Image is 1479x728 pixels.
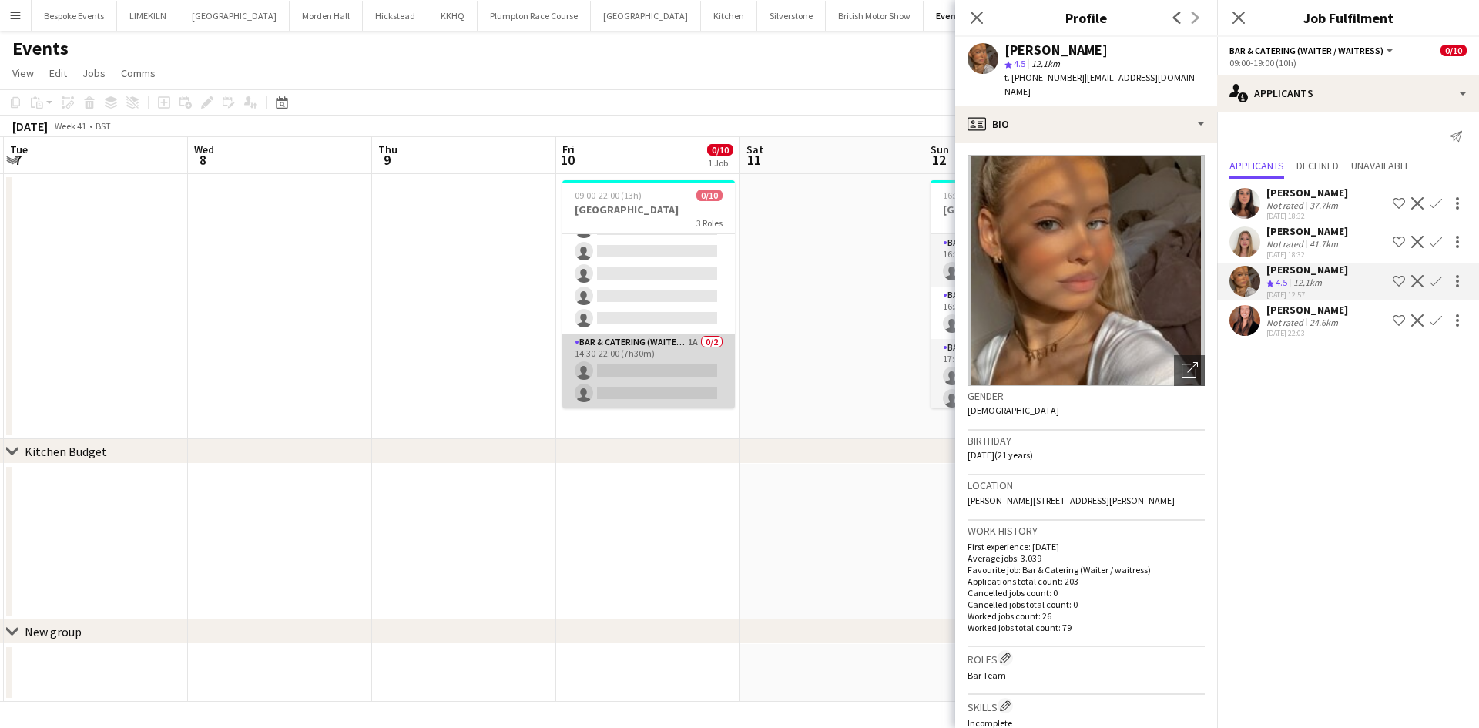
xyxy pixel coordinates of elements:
[1266,328,1348,338] div: [DATE] 22:03
[968,389,1205,403] h3: Gender
[12,66,34,80] span: View
[121,66,156,80] span: Comms
[1266,224,1348,238] div: [PERSON_NAME]
[968,552,1205,564] p: Average jobs: 3.039
[1276,277,1287,288] span: 4.5
[32,1,117,31] button: Bespoke Events
[928,151,949,169] span: 12
[924,1,978,31] button: Events
[1266,250,1348,260] div: [DATE] 18:32
[1229,57,1467,69] div: 09:00-19:00 (10h)
[1296,160,1339,171] span: Declined
[968,449,1033,461] span: [DATE] (21 years)
[968,478,1205,492] h3: Location
[1266,200,1306,211] div: Not rated
[968,698,1205,714] h3: Skills
[1440,45,1467,56] span: 0/10
[1266,303,1348,317] div: [PERSON_NAME]
[43,63,73,83] a: Edit
[25,624,82,639] div: New group
[575,190,642,201] span: 09:00-22:00 (13h)
[1028,58,1063,69] span: 12.1km
[194,143,214,156] span: Wed
[1290,277,1325,290] div: 12.1km
[378,143,397,156] span: Thu
[968,155,1205,386] img: Crew avatar or photo
[1351,160,1410,171] span: Unavailable
[708,157,733,169] div: 1 Job
[707,144,733,156] span: 0/10
[1174,355,1205,386] div: Open photos pop-in
[82,66,106,80] span: Jobs
[12,37,69,60] h1: Events
[968,404,1059,416] span: [DEMOGRAPHIC_DATA]
[192,151,214,169] span: 8
[968,434,1205,448] h3: Birthday
[363,1,428,31] button: Hickstead
[179,1,290,31] button: [GEOGRAPHIC_DATA]
[931,203,1103,216] h3: [GEOGRAPHIC_DATA]
[1266,290,1348,300] div: [DATE] 12:57
[968,669,1006,681] span: Bar Team
[290,1,363,31] button: Morden Hall
[746,143,763,156] span: Sat
[560,151,575,169] span: 10
[1266,263,1348,277] div: [PERSON_NAME]
[744,151,763,169] span: 11
[1266,186,1348,200] div: [PERSON_NAME]
[968,610,1205,622] p: Worked jobs count: 26
[1229,45,1396,56] button: Bar & Catering (Waiter / waitress)
[968,587,1205,599] p: Cancelled jobs count: 0
[931,287,1103,339] app-card-role: Bar & Catering (Waiter / waitress)1A0/116:30-21:15 (4h45m)
[968,650,1205,666] h3: Roles
[701,1,757,31] button: Kitchen
[1004,72,1085,83] span: t. [PHONE_NUMBER]
[1306,238,1341,250] div: 41.7km
[1306,200,1341,211] div: 37.7km
[51,120,89,132] span: Week 41
[562,334,735,408] app-card-role: Bar & Catering (Waiter / waitress)1A0/214:30-22:00 (7h30m)
[428,1,478,31] button: KKHQ
[943,190,1023,201] span: 16:20-22:45 (6h25m)
[1306,317,1341,328] div: 24.6km
[968,524,1205,538] h3: Work history
[931,339,1103,414] app-card-role: Bar & Catering (Waiter / waitress)2A0/217:00-21:15 (4h15m)
[1266,317,1306,328] div: Not rated
[1229,45,1383,56] span: Bar & Catering (Waiter / waitress)
[955,106,1217,143] div: Bio
[562,143,575,156] span: Fri
[478,1,591,31] button: Plumpton Race Course
[955,8,1217,28] h3: Profile
[10,143,28,156] span: Tue
[1229,160,1284,171] span: Applicants
[826,1,924,31] button: British Motor Show
[931,180,1103,408] app-job-card: 16:20-22:45 (6h25m)0/7[GEOGRAPHIC_DATA]6 RolesBar & Catering (Waiter / waitress)0/116:20-19:30 (3...
[1217,75,1479,112] div: Applicants
[591,1,701,31] button: [GEOGRAPHIC_DATA]
[49,66,67,80] span: Edit
[12,119,48,134] div: [DATE]
[562,169,735,334] app-card-role: Bar & Catering (Waiter / waitress)0/613:00-20:30 (7h30m)
[1004,72,1199,97] span: | [EMAIL_ADDRESS][DOMAIN_NAME]
[931,143,949,156] span: Sun
[76,63,112,83] a: Jobs
[968,541,1205,552] p: First experience: [DATE]
[696,217,723,229] span: 3 Roles
[1217,8,1479,28] h3: Job Fulfilment
[968,622,1205,633] p: Worked jobs total count: 79
[968,575,1205,587] p: Applications total count: 203
[96,120,111,132] div: BST
[968,599,1205,610] p: Cancelled jobs total count: 0
[1014,58,1025,69] span: 4.5
[115,63,162,83] a: Comms
[1266,211,1348,221] div: [DATE] 18:32
[1004,43,1108,57] div: [PERSON_NAME]
[25,444,107,459] div: Kitchen Budget
[757,1,826,31] button: Silverstone
[117,1,179,31] button: LIMEKILN
[968,564,1205,575] p: Favourite job: Bar & Catering (Waiter / waitress)
[562,203,735,216] h3: [GEOGRAPHIC_DATA]
[562,180,735,408] app-job-card: 09:00-22:00 (13h)0/10[GEOGRAPHIC_DATA]3 RolesBar & Catering (Waiter / waitress)0/613:00-20:30 (7h...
